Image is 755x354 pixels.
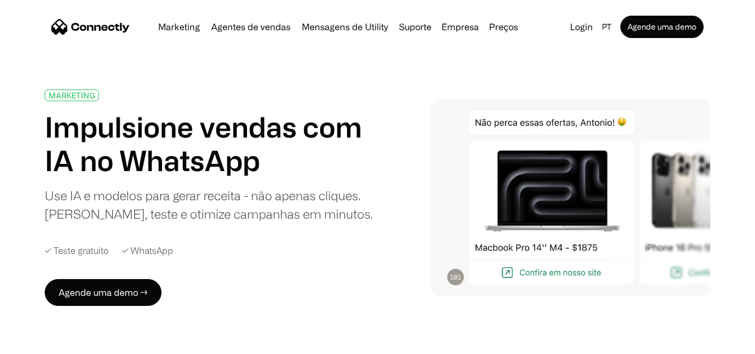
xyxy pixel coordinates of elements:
[122,246,173,256] div: ✓ WhatsApp
[49,91,95,100] div: MARKETING
[22,334,67,350] ul: Language list
[620,16,704,38] a: Agende uma demo
[154,22,205,31] a: Marketing
[45,110,373,177] h1: Impulsione vendas com IA no WhatsApp
[51,18,130,35] a: home
[207,22,295,31] a: Agentes de vendas
[566,19,597,35] a: Login
[395,22,436,31] a: Suporte
[11,333,67,350] aside: Language selected: Português (Brasil)
[602,19,611,35] div: pt
[485,22,523,31] a: Preços
[438,19,482,35] div: Empresa
[297,22,392,31] a: Mensagens de Utility
[45,279,162,306] a: Agende uma demo →
[597,19,618,35] div: pt
[441,19,479,35] div: Empresa
[45,246,108,256] div: ✓ Teste gratuito
[45,186,373,223] div: Use IA e modelos para gerar receita - não apenas cliques. [PERSON_NAME], teste e otimize campanha...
